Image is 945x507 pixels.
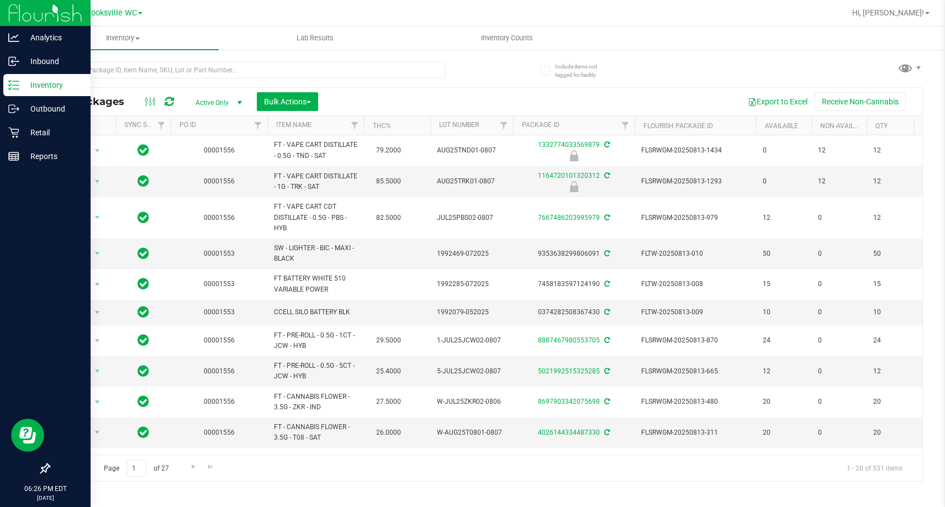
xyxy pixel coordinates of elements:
span: FT BATTERY WHITE 510 VARIABLE POWER [274,273,357,294]
span: Sync from Compliance System [603,367,610,375]
span: select [91,363,104,379]
span: FLSRWGM-20250813-480 [641,397,749,407]
span: Brooksville WC [83,8,137,18]
span: 0 [818,335,860,346]
a: 00001553 [204,280,235,288]
a: 00001556 [204,398,235,405]
inline-svg: Inbound [8,56,19,67]
span: In Sync [138,210,149,225]
span: Sync from Compliance System [603,172,610,179]
a: Filter [346,116,364,135]
div: Newly Received [511,181,636,192]
a: 8697903342075698 [538,398,600,405]
span: In Sync [138,142,149,158]
a: 8887467980553705 [538,336,600,344]
span: Sync from Compliance System [603,280,610,288]
input: 1 [126,460,146,477]
span: 0 [818,397,860,407]
a: Flourish Package ID [643,122,713,130]
span: In Sync [138,173,149,189]
span: All Packages [57,96,135,108]
span: 82.5000 [371,210,406,226]
a: 00001556 [204,177,235,185]
span: Sync from Compliance System [603,429,610,436]
span: 1992079-052025 [437,307,506,318]
span: 50 [763,249,805,259]
span: JUL25PBS02-0807 [437,213,506,223]
div: 7458183597124190 [511,279,636,289]
span: 20 [873,427,915,438]
span: In Sync [138,304,149,320]
span: Sync from Compliance System [603,141,610,149]
inline-svg: Inventory [8,80,19,91]
span: 10 [763,307,805,318]
p: Inbound [19,55,86,68]
span: Sync from Compliance System [603,214,610,221]
a: Filter [616,116,635,135]
span: Hi, [PERSON_NAME]! [852,8,924,17]
span: CCELL SILO BATTERY BLK [274,307,357,318]
span: AUG25TRK01-0807 [437,176,506,187]
span: select [91,174,104,189]
a: Inventory [27,27,219,50]
a: 5021992515325285 [538,367,600,375]
span: 50 [873,249,915,259]
span: 15 [873,279,915,289]
span: 79.2000 [371,142,406,159]
a: Lot Number [439,121,479,129]
span: W-JUL25ZKR02-0806 [437,397,506,407]
inline-svg: Reports [8,151,19,162]
p: Retail [19,126,86,139]
span: FLSRWGM-20250813-1434 [641,145,749,156]
span: 0 [818,366,860,377]
span: In Sync [138,332,149,348]
button: Bulk Actions [257,92,318,111]
span: 12 [818,145,860,156]
span: FLSRWGM-20250813-665 [641,366,749,377]
a: THC% [373,122,391,130]
span: FLSRWGM-20250813-311 [641,427,749,438]
span: 0 [763,176,805,187]
span: W-AUG25T0801-0807 [437,427,506,438]
span: 0 [818,279,860,289]
p: Analytics [19,31,86,44]
a: 00001556 [204,214,235,221]
span: FT - CANNABIS FLOWER - 3.5G - ZKR - IND [274,392,357,413]
span: 1992469-072025 [437,249,506,259]
span: FLSRWGM-20250813-1293 [641,176,749,187]
span: select [91,305,104,320]
p: Inventory [19,78,86,92]
span: 0 [818,427,860,438]
a: 00001556 [204,429,235,436]
button: Receive Non-Cannabis [815,92,906,111]
a: 4026144334487330 [538,429,600,436]
span: In Sync [138,394,149,409]
inline-svg: Retail [8,127,19,138]
a: Inventory Counts [411,27,603,50]
a: 7667486203995979 [538,214,600,221]
span: Inventory Counts [466,33,548,43]
iframe: Resource center [11,419,44,452]
span: FT - CANNABIS FLOWER - 3.5G - T08 - SAT [274,422,357,443]
span: 27.5000 [371,394,406,410]
span: select [91,210,104,225]
span: select [91,277,104,292]
span: 12 [873,213,915,223]
span: FT - VAPE CART CDT DISTILLATE - 0.5G - SRH - HYS [274,452,357,484]
a: Sync Status [124,121,167,129]
a: Package ID [522,121,559,129]
div: Newly Received [511,150,636,161]
a: 00001556 [204,336,235,344]
span: FLTW-20250813-009 [641,307,749,318]
span: FT - VAPE CART DISTILLATE - 0.5G - TND - SAT [274,140,357,161]
a: Qty [875,122,888,130]
span: Sync from Compliance System [603,398,610,405]
button: Export to Excel [741,92,815,111]
span: 85.5000 [371,173,406,189]
span: 12 [763,213,805,223]
a: Filter [152,116,171,135]
span: In Sync [138,425,149,440]
span: 20 [873,397,915,407]
inline-svg: Outbound [8,103,19,114]
span: Sync from Compliance System [603,308,610,316]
